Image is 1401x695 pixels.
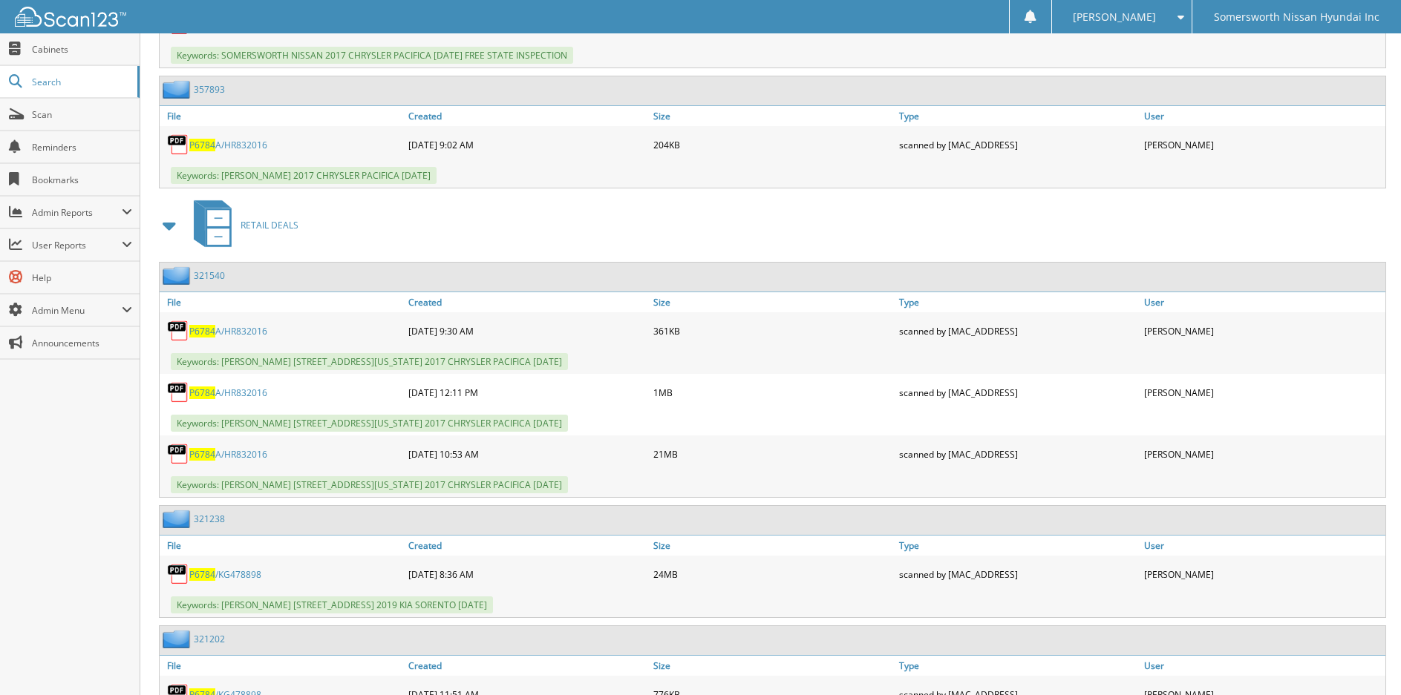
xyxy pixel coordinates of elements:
[189,386,215,399] span: P6784
[32,141,132,154] span: Reminders
[1140,536,1385,556] a: User
[194,83,225,96] a: 357893
[1214,13,1379,22] span: Somersworth Nissan Hyundai Inc
[32,271,132,284] span: Help
[167,443,189,465] img: PDF.png
[650,106,895,126] a: Size
[171,596,493,613] span: Keywords: [PERSON_NAME] [STREET_ADDRESS] 2019 KIA SORENTO [DATE]
[171,353,568,370] span: Keywords: [PERSON_NAME] [STREET_ADDRESS][US_STATE] 2017 CHRYSLER PACIFICA [DATE]
[189,325,267,337] a: P6784A/HR832016
[1073,13,1156,22] span: [PERSON_NAME]
[895,378,1140,407] div: scanned by [MAC_ADDRESS]
[194,269,225,282] a: 321540
[189,386,267,399] a: P6784A/HR832016
[405,292,650,312] a: Created
[650,378,895,407] div: 1MB
[167,563,189,585] img: PDF.png
[895,130,1140,159] div: scanned by [MAC_ADDRESS]
[189,139,267,151] a: P6784A/HR832016
[650,316,895,346] div: 361KB
[32,108,132,121] span: Scan
[1140,106,1385,126] a: User
[171,415,568,432] span: Keywords: [PERSON_NAME] [STREET_ADDRESS][US_STATE] 2017 CHRYSLER PACIFICA [DATE]
[405,378,650,407] div: [DATE] 12:11 PM
[895,656,1140,676] a: Type
[163,80,194,99] img: folder2.png
[895,439,1140,469] div: scanned by [MAC_ADDRESS]
[650,536,895,556] a: Size
[405,656,650,676] a: Created
[32,76,130,88] span: Search
[189,568,215,581] span: P6784
[1140,292,1385,312] a: User
[32,304,122,317] span: Admin Menu
[650,439,895,469] div: 21MB
[189,325,215,337] span: P6784
[405,130,650,159] div: [DATE] 9:02 AM
[241,219,298,231] span: RETAIL DEALS
[160,292,405,312] a: File
[189,448,215,461] span: P6784
[32,239,122,251] span: User Reports
[1327,624,1401,695] iframe: Chat Widget
[1140,559,1385,589] div: [PERSON_NAME]
[167,134,189,156] img: PDF.png
[895,536,1140,556] a: Type
[895,559,1140,589] div: scanned by [MAC_ADDRESS]
[405,439,650,469] div: [DATE] 10:53 AM
[895,316,1140,346] div: scanned by [MAC_ADDRESS]
[1140,656,1385,676] a: User
[194,633,225,645] a: 321202
[171,47,573,64] span: Keywords: SOMERSWORTH NISSAN 2017 CHRYSLER PACIFICA [DATE] FREE STATE INSPECTION
[194,513,225,525] a: 321238
[1140,316,1385,346] div: [PERSON_NAME]
[171,476,568,493] span: Keywords: [PERSON_NAME] [STREET_ADDRESS][US_STATE] 2017 CHRYSLER PACIFICA [DATE]
[185,196,298,254] a: RETAIL DEALS
[167,320,189,342] img: PDF.png
[650,292,895,312] a: Size
[405,536,650,556] a: Created
[32,206,122,219] span: Admin Reports
[405,559,650,589] div: [DATE] 8:36 AM
[160,106,405,126] a: File
[1140,130,1385,159] div: [PERSON_NAME]
[405,106,650,126] a: Created
[895,106,1140,126] a: Type
[160,656,405,676] a: File
[1140,439,1385,469] div: [PERSON_NAME]
[189,568,261,581] a: P6784/KG478898
[167,381,189,404] img: PDF.png
[650,656,895,676] a: Size
[32,337,132,349] span: Announcements
[163,510,194,528] img: folder2.png
[163,266,194,285] img: folder2.png
[189,139,215,151] span: P6784
[895,292,1140,312] a: Type
[650,130,895,159] div: 204KB
[189,448,267,461] a: P6784A/HR832016
[15,7,126,27] img: scan123-logo-white.svg
[160,536,405,556] a: File
[1140,378,1385,407] div: [PERSON_NAME]
[405,316,650,346] div: [DATE] 9:30 AM
[650,559,895,589] div: 24MB
[163,630,194,648] img: folder2.png
[171,167,437,184] span: Keywords: [PERSON_NAME] 2017 CHRYSLER PACIFICA [DATE]
[32,174,132,186] span: Bookmarks
[32,43,132,56] span: Cabinets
